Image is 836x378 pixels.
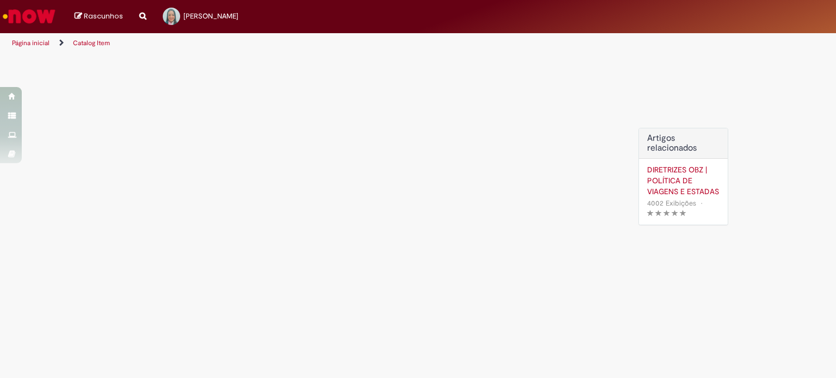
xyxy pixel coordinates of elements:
a: Catalog Item [73,39,110,47]
a: Rascunhos [75,11,123,22]
h3: Artigos relacionados [647,134,720,153]
span: 4002 Exibições [647,199,696,208]
ul: Trilhas de página [8,33,549,53]
span: • [698,196,705,210]
a: DIRETRIZES OBZ | POLÍTICA DE VIAGENS E ESTADAS [647,164,720,197]
span: Rascunhos [84,11,123,21]
a: Página inicial [12,39,50,47]
span: [PERSON_NAME] [183,11,238,21]
img: ServiceNow [1,5,57,27]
